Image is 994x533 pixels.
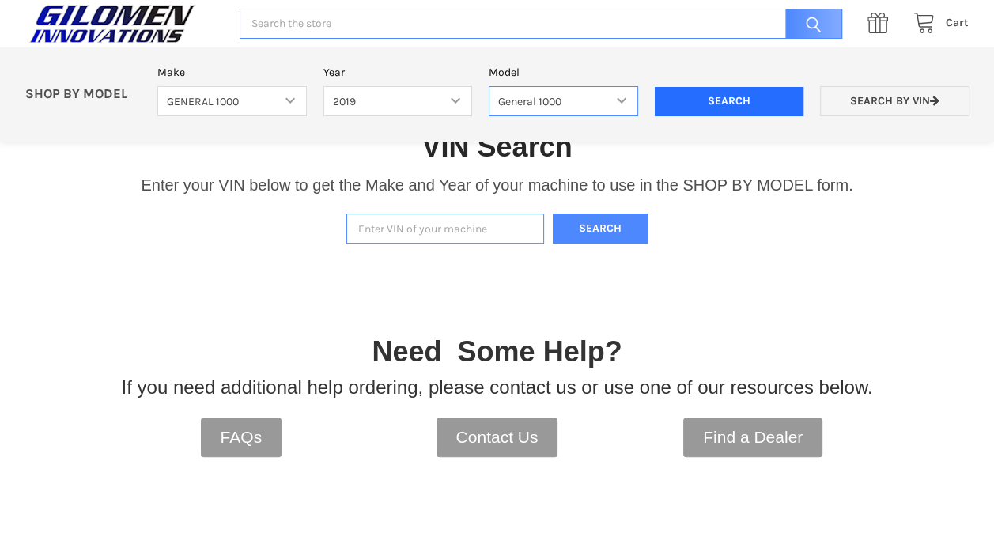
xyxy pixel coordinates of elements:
[820,86,969,117] a: Search by VIN
[17,86,149,103] p: SHOP BY MODEL
[323,64,473,81] label: Year
[372,331,622,373] p: Need Some Help?
[946,16,969,29] span: Cart
[201,418,282,457] a: FAQs
[489,64,638,81] label: Model
[905,13,969,33] a: Cart
[157,64,307,81] label: Make
[683,418,822,457] a: Find a Dealer
[421,129,572,164] h1: VIN Search
[141,173,852,197] p: Enter your VIN below to get the Make and Year of your machine to use in the SHOP BY MODEL form.
[553,214,648,244] button: Search
[655,87,804,117] input: Search
[25,4,199,43] img: GILOMEN INNOVATIONS
[240,9,842,40] input: Search the store
[346,214,544,244] input: Enter VIN of your machine
[437,418,558,457] a: Contact Us
[25,4,223,43] a: GILOMEN INNOVATIONS
[122,373,873,402] p: If you need additional help ordering, please contact us or use one of our resources below.
[777,9,842,40] input: Search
